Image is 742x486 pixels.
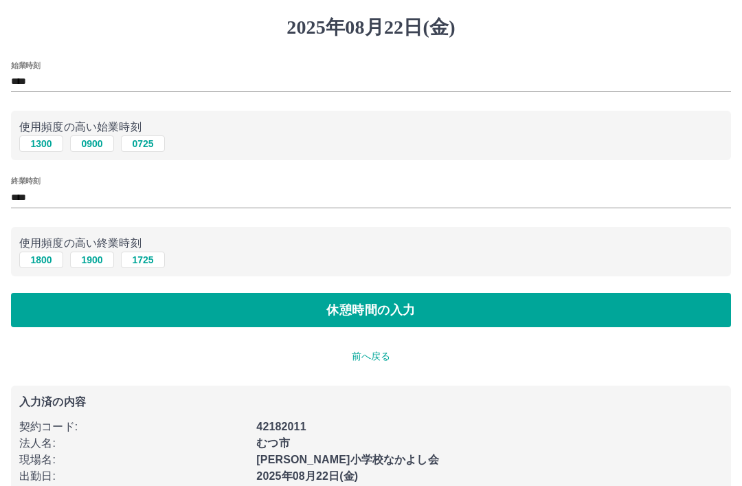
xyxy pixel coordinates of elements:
button: 休憩時間の入力 [11,293,731,327]
button: 0725 [121,135,165,152]
p: 現場名 : [19,452,248,468]
p: 契約コード : [19,419,248,435]
label: 終業時刻 [11,176,40,186]
b: 42182011 [256,421,306,432]
label: 始業時刻 [11,60,40,70]
button: 1300 [19,135,63,152]
b: むつ市 [256,437,289,449]
button: 1800 [19,252,63,268]
p: 入力済の内容 [19,397,723,408]
p: 前へ戻る [11,349,731,364]
b: [PERSON_NAME]小学校なかよし会 [256,454,438,465]
p: 使用頻度の高い終業時刻 [19,235,723,252]
b: 2025年08月22日(金) [256,470,358,482]
h1: 2025年08月22日(金) [11,16,731,39]
p: 法人名 : [19,435,248,452]
p: 使用頻度の高い始業時刻 [19,119,723,135]
button: 0900 [70,135,114,152]
button: 1900 [70,252,114,268]
button: 1725 [121,252,165,268]
p: 出勤日 : [19,468,248,485]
